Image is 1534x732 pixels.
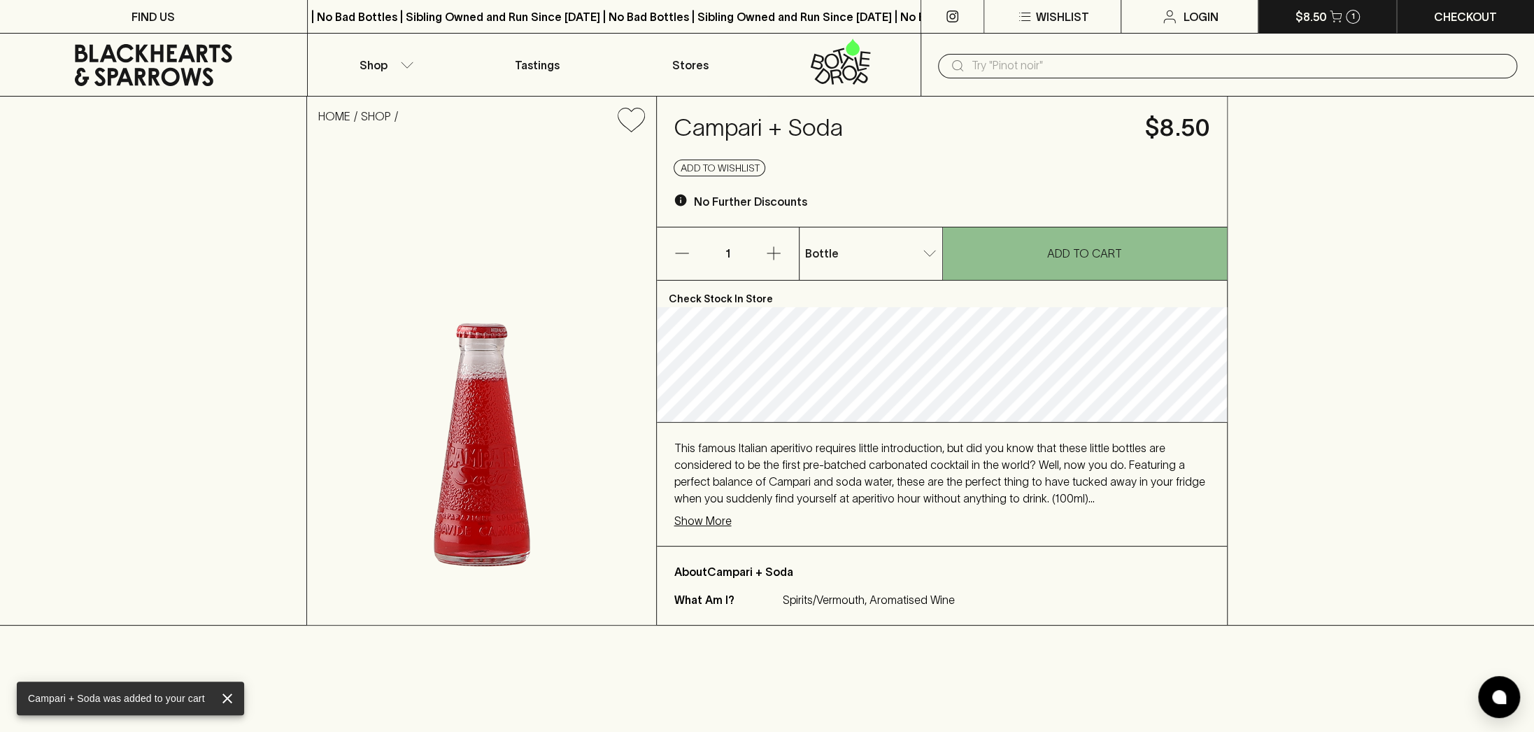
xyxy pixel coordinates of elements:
[1145,113,1210,143] h4: $8.50
[943,227,1227,280] button: ADD TO CART
[674,563,1209,580] p: About Campari + Soda
[216,687,239,710] button: close
[674,512,731,529] p: Show More
[361,110,391,122] a: SHOP
[805,245,839,262] p: Bottle
[1351,13,1354,20] p: 1
[318,110,350,122] a: HOME
[782,591,954,608] p: Spirits/Vermouth, Aromatised Wine
[674,591,779,608] p: What Am I?
[1036,8,1089,25] p: Wishlist
[674,160,765,176] button: Add to wishlist
[693,193,807,210] p: No Further Discounts
[1047,245,1122,262] p: ADD TO CART
[657,281,1226,307] p: Check Stock In Store
[360,57,388,73] p: Shop
[515,57,560,73] p: Tastings
[672,57,709,73] p: Stores
[614,34,767,96] a: Stores
[308,34,461,96] button: Shop
[674,439,1209,507] p: This famous Italian aperitivo requires little introduction, but did you know that these little bo...
[1492,690,1506,704] img: bubble-icon
[612,102,651,138] button: Add to wishlist
[307,143,656,625] img: 23793.png
[28,686,205,711] div: Campari + Soda was added to your cart
[461,34,614,96] a: Tastings
[1184,8,1219,25] p: Login
[711,227,745,280] p: 1
[674,113,1128,143] h4: Campari + Soda
[1295,8,1327,25] p: $8.50
[972,55,1506,77] input: Try "Pinot noir"
[1434,8,1497,25] p: Checkout
[132,8,175,25] p: FIND US
[800,239,942,267] div: Bottle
